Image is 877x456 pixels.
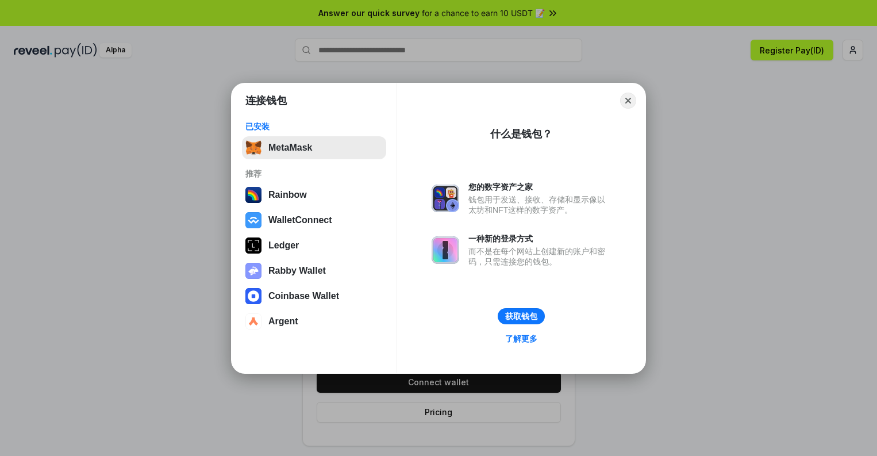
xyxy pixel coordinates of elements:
button: MetaMask [242,136,386,159]
img: svg+xml,%3Csvg%20width%3D%22120%22%20height%3D%22120%22%20viewBox%3D%220%200%20120%20120%22%20fil... [245,187,261,203]
div: Argent [268,316,298,327]
div: Rabby Wallet [268,266,326,276]
div: 获取钱包 [505,311,537,321]
div: 钱包用于发送、接收、存储和显示像以太坊和NFT这样的数字资产。 [468,194,611,215]
button: WalletConnect [242,209,386,232]
div: 一种新的登录方式 [468,233,611,244]
img: svg+xml,%3Csvg%20width%3D%2228%22%20height%3D%2228%22%20viewBox%3D%220%200%2028%2028%22%20fill%3D... [245,313,261,329]
div: 已安装 [245,121,383,132]
div: Rainbow [268,190,307,200]
div: WalletConnect [268,215,332,225]
div: MetaMask [268,143,312,153]
div: 而不是在每个网站上创建新的账户和密码，只需连接您的钱包。 [468,246,611,267]
div: 了解更多 [505,334,537,344]
img: svg+xml,%3Csvg%20width%3D%2228%22%20height%3D%2228%22%20viewBox%3D%220%200%2028%2028%22%20fill%3D... [245,288,261,304]
div: 什么是钱包？ [490,127,552,141]
h1: 连接钱包 [245,94,287,108]
button: 获取钱包 [498,308,545,324]
img: svg+xml,%3Csvg%20fill%3D%22none%22%20height%3D%2233%22%20viewBox%3D%220%200%2035%2033%22%20width%... [245,140,261,156]
button: Coinbase Wallet [242,285,386,308]
button: Argent [242,310,386,333]
img: svg+xml,%3Csvg%20width%3D%2228%22%20height%3D%2228%22%20viewBox%3D%220%200%2028%2028%22%20fill%3D... [245,212,261,228]
img: svg+xml,%3Csvg%20xmlns%3D%22http%3A%2F%2Fwww.w3.org%2F2000%2Fsvg%22%20fill%3D%22none%22%20viewBox... [432,185,459,212]
a: 了解更多 [498,331,544,346]
button: Rabby Wallet [242,259,386,282]
div: Coinbase Wallet [268,291,339,301]
div: Ledger [268,240,299,251]
div: 推荐 [245,168,383,179]
img: svg+xml,%3Csvg%20xmlns%3D%22http%3A%2F%2Fwww.w3.org%2F2000%2Fsvg%22%20fill%3D%22none%22%20viewBox... [432,236,459,264]
img: svg+xml,%3Csvg%20xmlns%3D%22http%3A%2F%2Fwww.w3.org%2F2000%2Fsvg%22%20width%3D%2228%22%20height%3... [245,237,261,254]
button: Close [620,93,636,109]
button: Ledger [242,234,386,257]
img: svg+xml,%3Csvg%20xmlns%3D%22http%3A%2F%2Fwww.w3.org%2F2000%2Fsvg%22%20fill%3D%22none%22%20viewBox... [245,263,261,279]
div: 您的数字资产之家 [468,182,611,192]
button: Rainbow [242,183,386,206]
